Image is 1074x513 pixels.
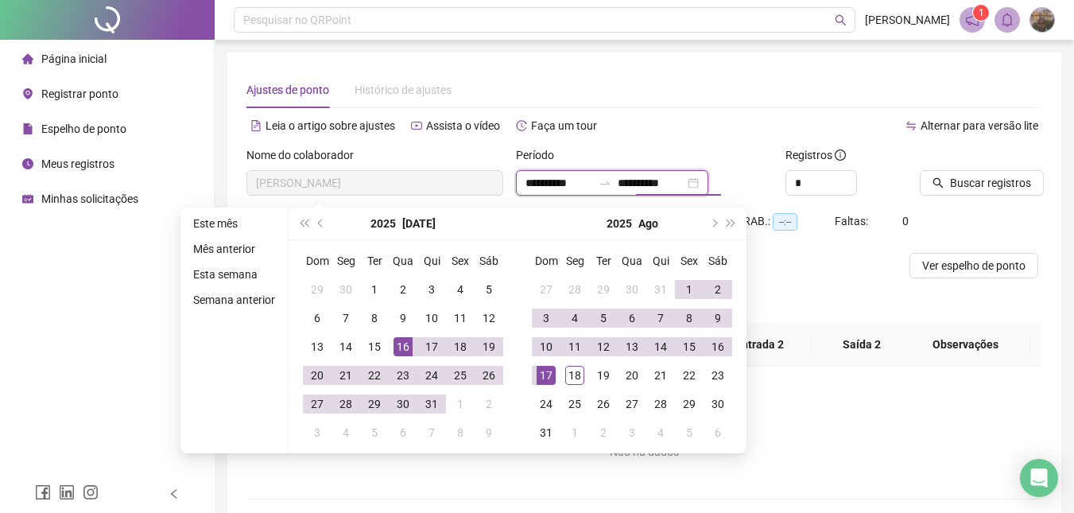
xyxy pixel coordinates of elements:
[651,280,670,299] div: 31
[479,337,498,356] div: 19
[589,332,618,361] td: 2025-08-12
[560,332,589,361] td: 2025-08-11
[394,337,413,356] div: 16
[950,174,1031,192] span: Buscar registros
[1020,459,1058,497] div: Open Intercom Messenger
[22,53,33,64] span: home
[646,361,675,390] td: 2025-08-21
[675,247,704,275] th: Sex
[389,418,417,447] td: 2025-08-06
[589,361,618,390] td: 2025-08-19
[394,366,413,385] div: 23
[565,366,584,385] div: 18
[1000,13,1014,27] span: bell
[308,394,327,414] div: 27
[922,257,1026,274] span: Ver espelho de ponto
[451,423,470,442] div: 8
[646,247,675,275] th: Qui
[355,84,452,96] span: Histórico de ajustes
[560,418,589,447] td: 2025-09-01
[360,247,389,275] th: Ter
[532,332,560,361] td: 2025-08-10
[336,309,355,328] div: 7
[921,119,1038,132] span: Alternar para versão lite
[451,394,470,414] div: 1
[811,323,913,367] th: Saída 2
[646,332,675,361] td: 2025-08-14
[532,361,560,390] td: 2025-08-17
[973,5,989,21] sup: 1
[599,177,611,189] span: swap-right
[675,390,704,418] td: 2025-08-29
[308,366,327,385] div: 20
[422,280,441,299] div: 3
[965,13,979,27] span: notification
[446,418,475,447] td: 2025-08-08
[475,361,503,390] td: 2025-07-26
[651,366,670,385] div: 21
[835,150,846,161] span: info-circle
[565,394,584,414] div: 25
[332,418,360,447] td: 2025-08-04
[680,423,699,442] div: 5
[537,337,556,356] div: 10
[537,423,556,442] div: 31
[516,146,564,164] label: Período
[537,309,556,328] div: 3
[389,332,417,361] td: 2025-07-16
[708,337,727,356] div: 16
[417,332,446,361] td: 2025-07-17
[920,170,1044,196] button: Buscar registros
[303,418,332,447] td: 2025-08-03
[365,394,384,414] div: 29
[704,247,732,275] th: Sáb
[594,337,613,356] div: 12
[709,323,811,367] th: Entrada 2
[256,171,494,195] span: PAULO RICARDO CRESCENCIO
[266,119,395,132] span: Leia o artigo sobre ajustes
[565,280,584,299] div: 28
[479,309,498,328] div: 12
[773,213,797,231] span: --:--
[708,394,727,414] div: 30
[295,208,312,239] button: super-prev-year
[675,332,704,361] td: 2025-08-15
[599,177,611,189] span: to
[594,394,613,414] div: 26
[565,337,584,356] div: 11
[365,423,384,442] div: 5
[451,309,470,328] div: 11
[704,304,732,332] td: 2025-08-09
[417,304,446,332] td: 2025-07-10
[446,361,475,390] td: 2025-07-25
[187,265,281,284] li: Esta semana
[451,337,470,356] div: 18
[594,280,613,299] div: 29
[680,309,699,328] div: 8
[417,390,446,418] td: 2025-07-31
[389,390,417,418] td: 2025-07-30
[312,208,330,239] button: prev-year
[332,390,360,418] td: 2025-07-28
[565,309,584,328] div: 4
[475,275,503,304] td: 2025-07-05
[417,275,446,304] td: 2025-07-03
[422,366,441,385] div: 24
[308,309,327,328] div: 6
[451,366,470,385] div: 25
[446,304,475,332] td: 2025-07-11
[479,280,498,299] div: 5
[389,275,417,304] td: 2025-07-02
[622,309,642,328] div: 6
[723,212,835,231] div: H. TRAB.:
[537,280,556,299] div: 27
[835,14,847,26] span: search
[59,484,75,500] span: linkedin
[336,366,355,385] div: 21
[41,52,107,65] span: Página inicial
[589,247,618,275] th: Ter
[446,332,475,361] td: 2025-07-18
[336,423,355,442] div: 4
[905,120,917,131] span: swap
[303,361,332,390] td: 2025-07-20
